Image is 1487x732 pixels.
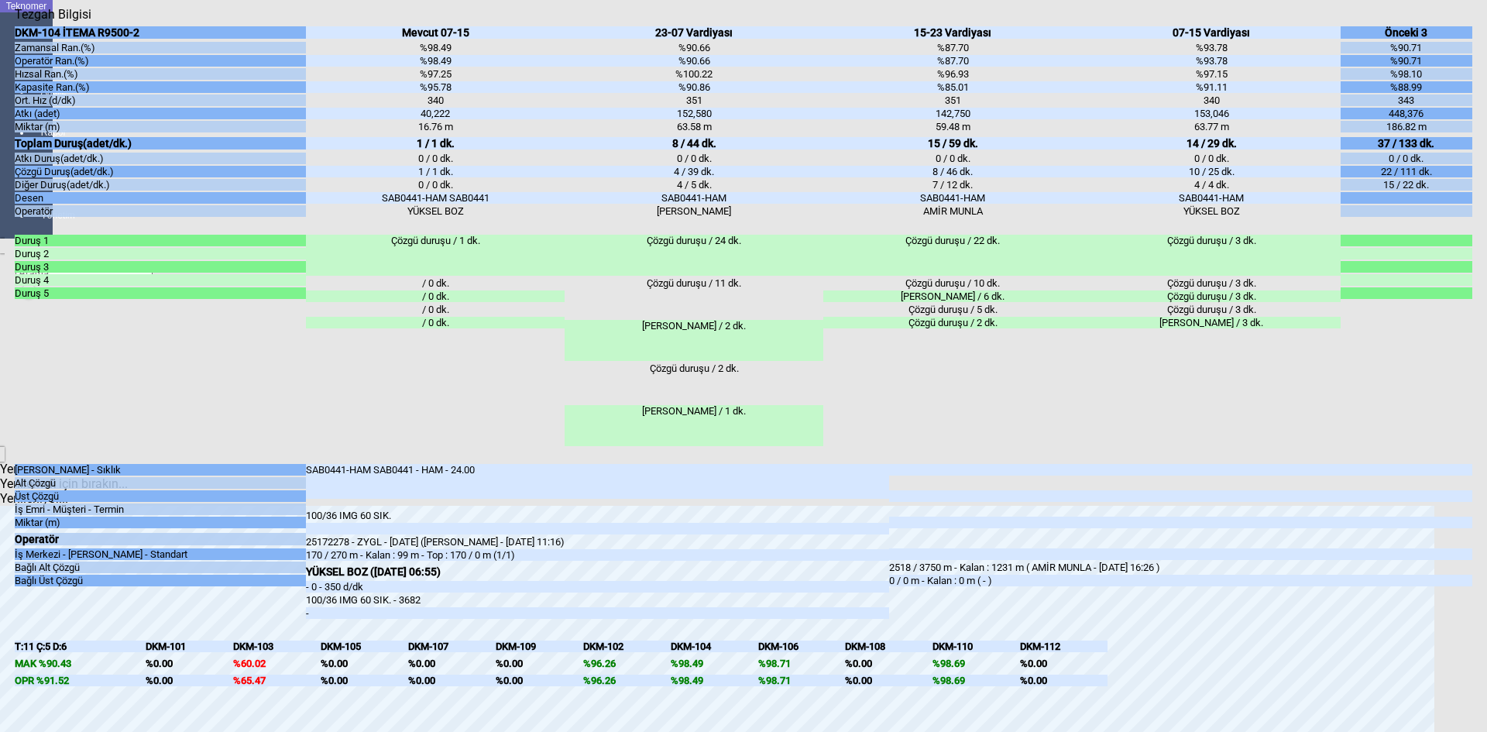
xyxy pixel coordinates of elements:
div: %97.25 [306,68,565,80]
div: %65.47 [233,675,321,686]
div: Çözgü duruşu / 5 dk. [823,304,1082,315]
div: %96.26 [583,658,671,669]
div: Çözgü duruşu / 11 dk. [565,277,823,318]
div: Çözgü duruşu / 24 dk. [565,235,823,276]
div: %88.99 [1341,81,1472,93]
div: %0.00 [408,675,496,686]
div: %0.00 [321,658,408,669]
div: 448,376 [1341,108,1472,119]
div: 37 / 133 dk. [1341,137,1472,149]
div: %96.26 [583,675,671,686]
div: Çözgü duruşu / 3 dk. [1082,277,1341,289]
div: %98.49 [671,675,758,686]
div: T:11 Ç:5 D:6 [15,641,146,652]
div: Miktar (m) [15,121,306,132]
div: %98.71 [758,658,846,669]
div: Toplam Duruş(adet/dk.) [15,137,306,149]
div: 0 / 0 m - Kalan : 0 m ( - ) [889,575,1472,586]
div: [PERSON_NAME] / 6 dk. [823,290,1082,302]
div: %98.49 [306,42,565,53]
div: / 0 dk. [306,277,565,289]
div: %0.00 [146,675,233,686]
div: %0.00 [845,658,932,669]
div: SAB0441-HAM [823,192,1082,204]
div: [PERSON_NAME] - Sıklık [15,464,306,476]
div: Alt Çözgü [15,477,306,489]
div: Duruş 5 [15,287,306,299]
div: 170 / 270 m - Kalan : 99 m - Top : 170 / 0 m (1/1) [306,549,889,561]
div: DKM-112 [1020,641,1108,652]
div: %90.86 [565,81,823,93]
div: Zamansal Ran.(%) [15,42,306,53]
div: OPR %91.52 [15,675,146,686]
div: %90.71 [1341,42,1472,53]
div: %98.49 [306,55,565,67]
div: Atkı (adet) [15,108,306,119]
div: 142,750 [823,108,1082,119]
div: 343 [1341,95,1472,106]
div: Duruş 2 [15,248,306,259]
div: / 0 dk. [306,317,565,328]
div: Desen [15,192,306,204]
div: %85.01 [823,81,1082,93]
div: Çözgü duruşu / 2 dk. [823,317,1082,328]
div: DKM-106 [758,641,846,652]
div: 351 [565,95,823,106]
div: Bağlı Alt Çözgü [15,562,306,573]
div: 22 / 111 dk. [1341,166,1472,177]
div: 1 / 1 dk. [306,137,565,149]
div: 351 [823,95,1082,106]
div: %0.00 [496,658,583,669]
div: DKM-103 [233,641,321,652]
div: YÜKSEL BOZ ([DATE] 06:55) [306,565,889,578]
div: %0.00 [845,675,932,686]
div: [PERSON_NAME] / 2 dk. [565,320,823,361]
div: 340 [1082,95,1341,106]
div: Operatör [15,533,306,545]
div: %96.93 [823,68,1082,80]
div: Hızsal Ran.(%) [15,68,306,80]
div: Çözgü duruşu / 2 dk. [565,363,823,404]
div: Çözgü Duruş(adet/dk.) [15,166,306,177]
div: 100/36 IMG 60 SIK. - 3682 [306,594,889,606]
div: 4 / 5 dk. [565,179,823,191]
div: DKM-109 [496,641,583,652]
div: [PERSON_NAME] / 3 dk. [1082,317,1341,328]
div: %93.78 [1082,42,1341,53]
div: %97.15 [1082,68,1341,80]
div: 0 / 0 dk. [565,153,823,164]
div: 8 / 46 dk. [823,166,1082,177]
div: 0 / 0 dk. [1082,153,1341,164]
div: 15-23 Vardiyası [823,26,1082,39]
div: 16.76 m [306,121,565,132]
div: Üst Çözgü [15,490,306,502]
div: 0 / 0 dk. [1341,153,1472,164]
div: %0.00 [321,675,408,686]
div: Önceki 3 [1341,26,1472,39]
div: 153,046 [1082,108,1341,119]
div: %60.02 [233,658,321,669]
div: 1 / 1 dk. [306,166,565,177]
div: Atkı Duruş(adet/dk.) [15,153,306,164]
div: 0 / 0 dk. [306,153,565,164]
div: 07-15 Vardiyası [1082,26,1341,39]
div: 25172278 - ZYGL - [DATE] ([PERSON_NAME] - [DATE] 11:16) [306,536,889,548]
div: 152,580 [565,108,823,119]
div: Tezgah Bilgisi [15,7,97,22]
div: %95.78 [306,81,565,93]
div: İş Emri - Müşteri - Termin [15,503,306,515]
div: %0.00 [1020,675,1108,686]
div: %98.10 [1341,68,1472,80]
div: DKM-101 [146,641,233,652]
div: DKM-104 [671,641,758,652]
div: SAB0441-HAM [565,192,823,204]
div: 63.77 m [1082,121,1341,132]
div: 4 / 4 dk. [1082,179,1341,191]
div: DKM-110 [932,641,1020,652]
div: 10 / 25 dk. [1082,166,1341,177]
div: %98.71 [758,675,846,686]
div: Ort. Hız (d/dk) [15,95,306,106]
div: İş Merkezi - [PERSON_NAME] - Standart [15,548,306,560]
div: YÜKSEL BOZ [1082,205,1341,217]
div: SAB0441-HAM [1082,192,1341,204]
